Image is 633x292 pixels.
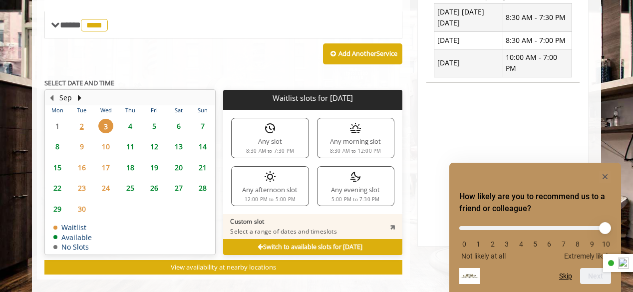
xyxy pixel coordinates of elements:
span: 14 [195,139,210,154]
button: Hide survey [599,171,611,183]
b: SELECT DATE AND TIME [44,78,114,87]
td: Select day3 [94,116,118,137]
td: Select day16 [69,157,93,178]
span: 26 [147,181,162,195]
span: 17 [98,160,113,175]
b: Add Another Service [338,49,397,58]
div: Any evening slot5:00 PM to 7:30 PM [317,166,394,206]
li: 6 [544,240,554,248]
button: Add AnotherService [323,43,402,64]
td: Select day9 [69,136,93,157]
td: [DATE] [434,32,503,49]
li: 1 [473,240,483,248]
td: Available [53,234,92,241]
span: 12 [147,139,162,154]
span: 24 [98,181,113,195]
td: Select day24 [94,178,118,199]
img: any slot [264,122,276,134]
div: 5:00 PM to 7:30 PM [331,197,380,202]
td: Select day30 [69,199,93,220]
td: Select day20 [166,157,190,178]
td: Select day29 [45,199,69,220]
td: No Slots [53,243,92,251]
th: Wed [94,105,118,115]
td: Select day8 [45,136,69,157]
td: Select day26 [142,178,166,199]
button: Skip [559,272,572,280]
td: Select day4 [118,116,142,137]
div: 8:30 AM to 12:00 PM [330,149,381,154]
span: 3 [98,119,113,133]
p: Select a range of dates and timeslots [230,228,336,236]
div: Any afternoon slot12:00 PM to 5:00 PM [231,166,309,206]
td: Select day25 [118,178,142,199]
td: Select day22 [45,178,69,199]
td: 8:30 AM - 7:30 PM [503,3,572,32]
span: 5 [147,119,162,133]
div: 8:30 AM to 7:30 PM [246,149,295,154]
span: 8 [50,139,65,154]
td: Select day12 [142,136,166,157]
td: Select day15 [45,157,69,178]
div: Switch to available slots for [DATE] [223,239,402,255]
button: Previous Month [47,92,55,103]
p: Waitlist slots for [DATE] [227,94,398,102]
span: 4 [123,119,138,133]
button: View availability at nearby locations [44,260,402,275]
td: 8:30 AM - 7:00 PM [503,32,572,49]
div: How likely are you to recommend us to a friend or colleague? Select an option from 0 to 10, with ... [459,219,611,260]
span: 20 [171,160,186,175]
img: any morning slot [349,122,361,134]
span: 2 [74,119,89,133]
span: Extremely likely [564,252,611,260]
li: 10 [601,240,611,248]
td: Select day7 [191,116,215,137]
td: Select day17 [94,157,118,178]
li: 9 [587,240,597,248]
span: 23 [74,181,89,195]
li: 8 [573,240,583,248]
th: Sun [191,105,215,115]
td: Select day10 [94,136,118,157]
td: Select day27 [166,178,190,199]
span: 15 [50,160,65,175]
td: Select day14 [191,136,215,157]
li: 5 [530,240,540,248]
td: Waitlist [53,224,92,231]
span: View availability at nearby locations [171,263,276,272]
td: Select day18 [118,157,142,178]
span: Not likely at all [461,252,506,260]
span: 6 [171,119,186,133]
span: 25 [123,181,138,195]
img: any afternoon slot [264,171,276,183]
div: Custom slotSelect a range of dates and timeslots [223,214,402,239]
b: Switch to available slots for [DATE] [258,243,362,251]
button: Next Month [75,92,83,103]
li: 0 [459,240,469,248]
div: Any slot8:30 AM to 7:30 PM [231,118,309,158]
span: 7 [195,119,210,133]
span: 11 [123,139,138,154]
th: Fri [142,105,166,115]
td: Select day28 [191,178,215,199]
button: Next question [580,268,611,284]
th: Mon [45,105,69,115]
th: Thu [118,105,142,115]
li: 4 [516,240,526,248]
span: 13 [171,139,186,154]
span: 10 [98,139,113,154]
td: [DATE] [434,49,503,77]
td: Select day6 [166,116,190,137]
span: 22 [50,181,65,195]
span: 19 [147,160,162,175]
img: any evening slot [349,171,361,183]
td: Select day2 [69,116,93,137]
div: Any morning slot8:30 AM to 12:00 PM [317,118,394,158]
span: 30 [74,202,89,216]
li: 2 [488,240,498,248]
div: 12:00 PM to 5:00 PM [245,197,296,202]
td: [DATE] [DATE] [DATE] [434,3,503,32]
td: Select day19 [142,157,166,178]
td: Select day23 [69,178,93,199]
span: 18 [123,160,138,175]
